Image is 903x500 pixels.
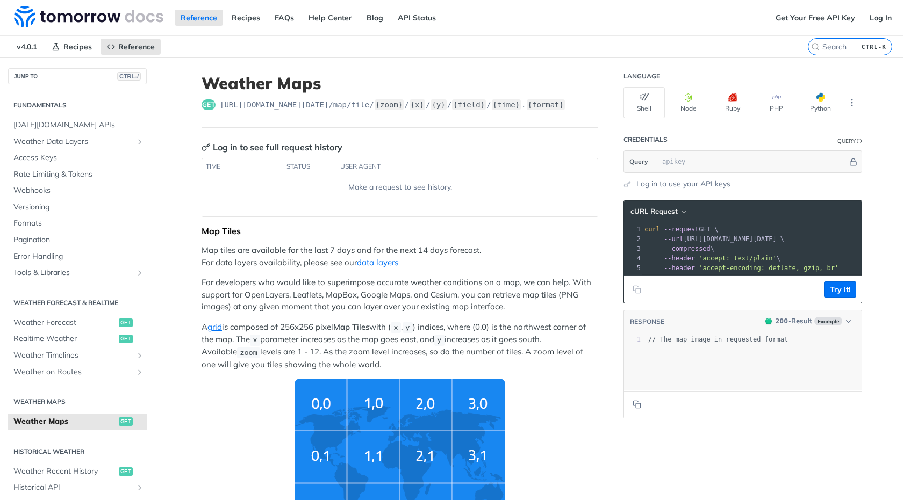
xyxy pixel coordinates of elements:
a: Tools & LibrariesShow subpages for Tools & Libraries [8,265,147,281]
div: Make a request to see history. [206,182,593,193]
button: Node [668,87,709,118]
p: Map tiles are available for the last 7 days and for the next 14 days forecast. For data layers av... [202,244,598,269]
p: For developers who would like to superimpose accurate weather conditions on a map, we can help. W... [202,277,598,313]
span: GET \ [644,226,718,233]
span: get [119,335,133,343]
span: https://api.tomorrow.io/v4/map/tile/{zoom}/{x}/{y}/{field}/{time}.{format} [220,99,565,110]
a: Historical APIShow subpages for Historical API [8,480,147,496]
a: Reference [175,10,223,26]
span: 'accept: text/plain' [699,255,777,262]
a: Recipes [46,39,98,55]
span: Reference [118,42,155,52]
a: Recipes [226,10,266,26]
th: time [202,158,283,176]
button: Copy to clipboard [629,396,644,412]
button: Try It! [824,281,856,298]
div: 5 [624,263,642,273]
span: get [119,467,133,476]
span: Query [629,157,648,166]
span: Weather Forecast [13,317,116,328]
svg: Search [811,42,820,51]
input: apikey [657,151,848,172]
span: Realtime Weather [13,334,116,344]
a: Versioning [8,199,147,215]
label: {field} [452,99,486,110]
svg: More ellipsis [847,98,857,107]
span: Historical API [13,482,133,493]
div: Language [623,72,660,81]
kbd: CTRL-K [859,41,889,52]
button: Show subpages for Historical API [135,483,144,492]
a: Blog [361,10,389,26]
a: [DATE][DOMAIN_NAME] APIs [8,117,147,133]
h2: Historical Weather [8,447,147,456]
h2: Fundamentals [8,100,147,110]
a: Weather Mapsget [8,414,147,430]
h2: Weather Forecast & realtime [8,298,147,308]
span: Webhooks [13,185,144,196]
button: Copy to clipboard [629,281,644,298]
span: Tools & Libraries [13,267,133,278]
span: --request [664,226,699,233]
div: QueryInformation [837,137,862,145]
span: v4.0.1 [11,39,43,55]
a: Webhooks [8,183,147,199]
label: {zoom} [375,99,404,110]
span: Rate Limiting & Tokens [13,169,144,180]
div: 1 [624,335,641,344]
span: zoom [240,349,257,357]
span: Weather Maps [13,416,116,427]
button: Hide [848,156,859,167]
span: CTRL-/ [117,72,141,81]
span: x [393,324,398,332]
span: // The map image in requested format [648,336,788,343]
div: 3 [624,244,642,253]
span: Recipes [63,42,92,52]
span: Formats [13,218,144,229]
button: Query [624,151,654,172]
span: y [437,336,441,344]
span: --url [664,235,683,243]
span: curl [644,226,660,233]
a: FAQs [269,10,300,26]
span: Weather on Routes [13,367,133,378]
a: Rate Limiting & Tokens [8,166,147,183]
span: [URL][DOMAIN_NAME][DATE] \ [644,235,784,243]
h2: Weather Maps [8,397,147,407]
a: Weather on RoutesShow subpages for Weather on Routes [8,364,147,380]
div: 1 [624,224,642,234]
button: cURL Request [627,206,690,217]
span: \ [644,245,714,252]
div: 4 [624,253,642,263]
span: get [202,99,216,110]
span: y [405,324,410,332]
label: {time} [492,99,521,110]
img: Tomorrow.io Weather API Docs [14,6,163,27]
svg: Key [202,143,210,151]
span: --header [664,255,695,262]
button: Python [800,87,841,118]
button: 200200-ResultExample [760,316,856,327]
a: Error Handling [8,249,147,265]
a: Log In [864,10,898,26]
a: Weather Data LayersShow subpages for Weather Data Layers [8,134,147,150]
a: Formats [8,215,147,231]
span: get [119,318,133,327]
label: {format} [527,99,565,110]
a: Weather Recent Historyget [8,463,147,480]
a: Log in to use your API keys [636,178,730,190]
i: Information [857,139,862,144]
button: Ruby [712,87,753,118]
span: Weather Data Layers [13,136,133,147]
div: - Result [776,316,812,327]
a: Reference [101,39,161,55]
button: PHP [756,87,797,118]
span: 'accept-encoding: deflate, gzip, br' [699,264,838,272]
label: {y} [431,99,446,110]
a: Weather TimelinesShow subpages for Weather Timelines [8,347,147,364]
span: Error Handling [13,251,144,262]
label: {x} [410,99,425,110]
a: Realtime Weatherget [8,331,147,347]
span: cURL Request [630,207,678,216]
span: --header [664,264,695,272]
